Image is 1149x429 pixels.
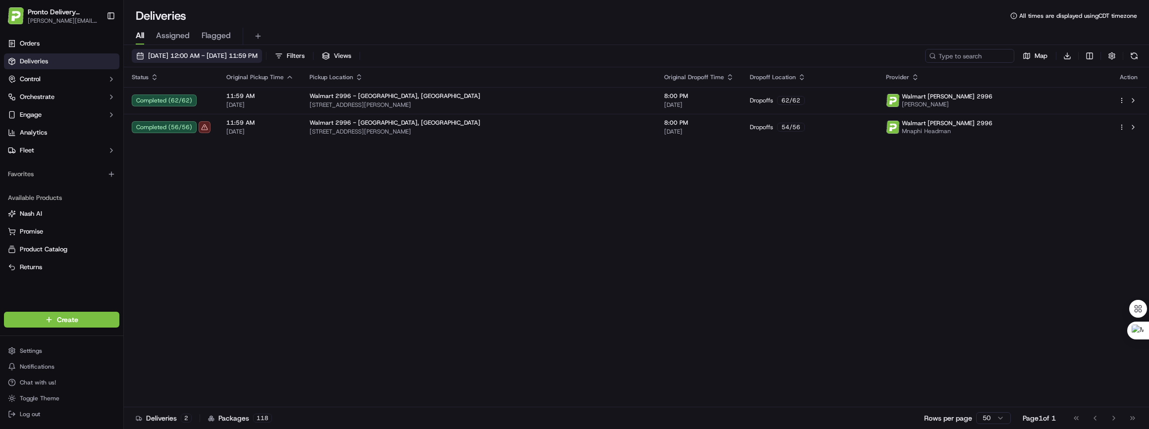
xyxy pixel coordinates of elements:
div: Packages [208,413,272,423]
div: Action [1118,73,1139,81]
span: Notifications [20,363,54,371]
span: [STREET_ADDRESS][PERSON_NAME] [310,128,648,136]
span: Pickup Location [310,73,353,81]
span: Nash AI [20,209,42,218]
button: Refresh [1127,49,1141,63]
span: Flagged [202,30,231,42]
span: Pronto Delivery Service [28,7,99,17]
img: 1736555255976-a54dd68f-1ca7-489b-9aae-adbdc363a1c4 [10,95,28,112]
span: Settings [20,347,42,355]
span: [STREET_ADDRESS][PERSON_NAME] [310,101,648,109]
div: 118 [253,414,272,423]
div: 2 [181,414,192,423]
span: Returns [20,263,42,272]
button: Nash AI [4,206,119,222]
button: Map [1018,49,1052,63]
div: Page 1 of 1 [1023,413,1056,423]
span: 8:00 PM [664,92,734,100]
span: 8:00 PM [664,119,734,127]
a: Deliveries [4,53,119,69]
span: Views [334,51,351,60]
img: Nash [10,10,30,30]
img: profile_internal_provider_pronto_delivery_service_internal.png [887,94,899,107]
div: 54 / 56 [777,123,805,132]
div: Favorites [4,166,119,182]
a: Returns [8,263,115,272]
a: Nash AI [8,209,115,218]
span: Toggle Theme [20,394,59,402]
p: Welcome 👋 [10,40,180,55]
span: Promise [20,227,43,236]
span: All times are displayed using CDT timezone [1019,12,1137,20]
input: Got a question? Start typing here... [26,64,178,74]
span: Assigned [156,30,190,42]
button: Create [4,312,119,328]
a: Orders [4,36,119,51]
span: Map [1035,51,1047,60]
img: Pronto Delivery Service [8,7,24,24]
button: Notifications [4,360,119,374]
span: Original Dropoff Time [664,73,724,81]
span: Dropoffs [750,123,773,131]
span: Walmart [PERSON_NAME] 2996 [902,93,992,100]
span: [DATE] [226,101,294,109]
span: Dropoffs [750,96,773,104]
button: Orchestrate [4,89,119,105]
span: All [136,30,144,42]
span: Fleet [20,146,34,155]
button: Start new chat [168,97,180,109]
button: [DATE] 12:00 AM - [DATE] 11:59 PM [132,49,262,63]
span: Mnaphi Headman [902,127,992,135]
span: [PERSON_NAME] [902,100,992,108]
div: 62 / 62 [777,96,805,105]
button: Views [317,49,356,63]
span: [DATE] 12:00 AM - [DATE] 11:59 PM [148,51,258,60]
button: Returns [4,259,119,275]
span: Create [57,315,78,325]
button: [PERSON_NAME][EMAIL_ADDRESS][PERSON_NAME][DOMAIN_NAME] [28,17,99,25]
span: Provider [886,73,909,81]
h1: Deliveries [136,8,186,24]
button: Settings [4,344,119,358]
div: 📗 [10,144,18,152]
span: Walmart 2996 - [GEOGRAPHIC_DATA], [GEOGRAPHIC_DATA] [310,119,480,127]
span: 11:59 AM [226,92,294,100]
span: [DATE] [226,128,294,136]
span: 11:59 AM [226,119,294,127]
span: Analytics [20,128,47,137]
div: Available Products [4,190,119,206]
button: Chat with us! [4,376,119,389]
div: We're available if you need us! [34,104,125,112]
button: Engage [4,107,119,123]
span: Knowledge Base [20,143,76,153]
span: Control [20,75,41,84]
span: Dropoff Location [750,73,796,81]
span: API Documentation [94,143,159,153]
span: [DATE] [664,101,734,109]
button: Fleet [4,143,119,158]
button: Toggle Theme [4,391,119,405]
a: 📗Knowledge Base [6,140,80,157]
button: Product Catalog [4,241,119,257]
span: Status [132,73,149,81]
span: Orchestrate [20,93,54,101]
button: Filters [270,49,309,63]
button: Log out [4,407,119,421]
button: Pronto Delivery ServicePronto Delivery Service[PERSON_NAME][EMAIL_ADDRESS][PERSON_NAME][DOMAIN_NAME] [4,4,103,28]
a: Powered byPylon [70,167,120,175]
span: [DATE] [664,128,734,136]
span: Product Catalog [20,245,67,254]
span: Walmart [PERSON_NAME] 2996 [902,119,992,127]
span: Chat with us! [20,379,56,386]
span: Filters [287,51,305,60]
span: Deliveries [20,57,48,66]
a: Analytics [4,125,119,141]
button: Control [4,71,119,87]
span: Engage [20,110,42,119]
a: 💻API Documentation [80,140,163,157]
div: Start new chat [34,95,162,104]
input: Type to search [925,49,1014,63]
span: Pylon [99,168,120,175]
a: Promise [8,227,115,236]
a: Product Catalog [8,245,115,254]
